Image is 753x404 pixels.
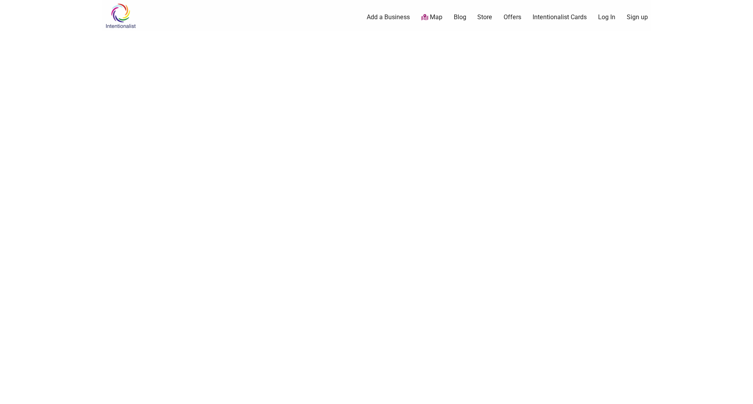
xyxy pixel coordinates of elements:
[627,13,648,22] a: Sign up
[367,13,410,22] a: Add a Business
[477,13,492,22] a: Store
[504,13,521,22] a: Offers
[533,13,587,22] a: Intentionalist Cards
[598,13,615,22] a: Log In
[102,3,139,29] img: Intentionalist
[421,13,442,22] a: Map
[454,13,466,22] a: Blog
